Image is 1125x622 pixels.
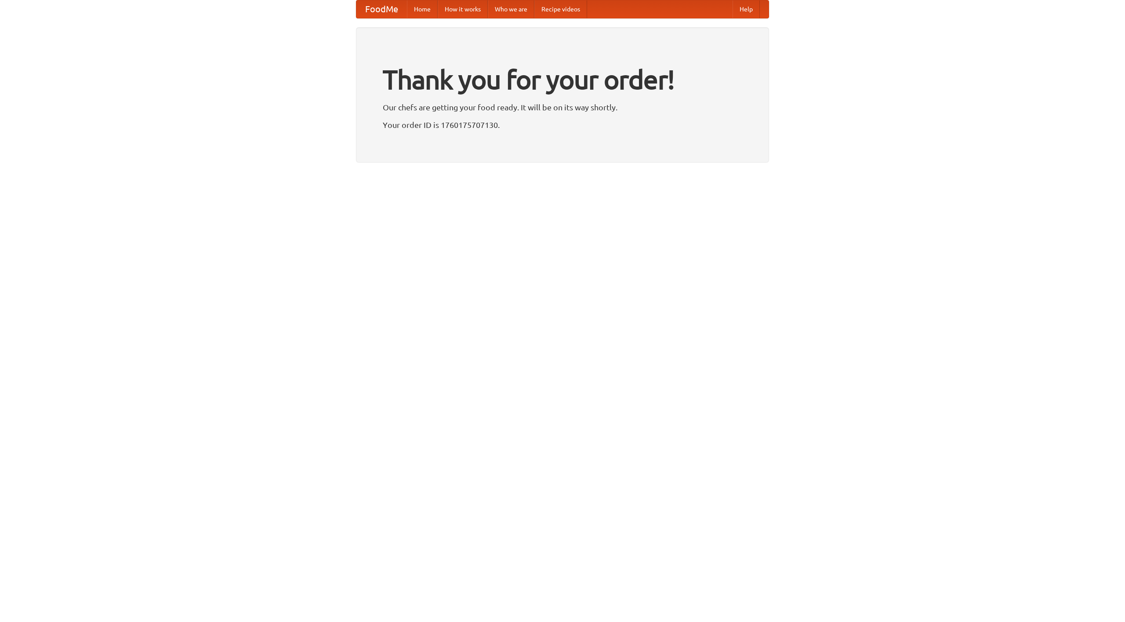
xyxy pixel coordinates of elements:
a: Help [733,0,760,18]
p: Your order ID is 1760175707130. [383,118,742,131]
a: Recipe videos [534,0,587,18]
a: How it works [438,0,488,18]
a: Home [407,0,438,18]
h1: Thank you for your order! [383,58,742,101]
a: Who we are [488,0,534,18]
p: Our chefs are getting your food ready. It will be on its way shortly. [383,101,742,114]
a: FoodMe [356,0,407,18]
